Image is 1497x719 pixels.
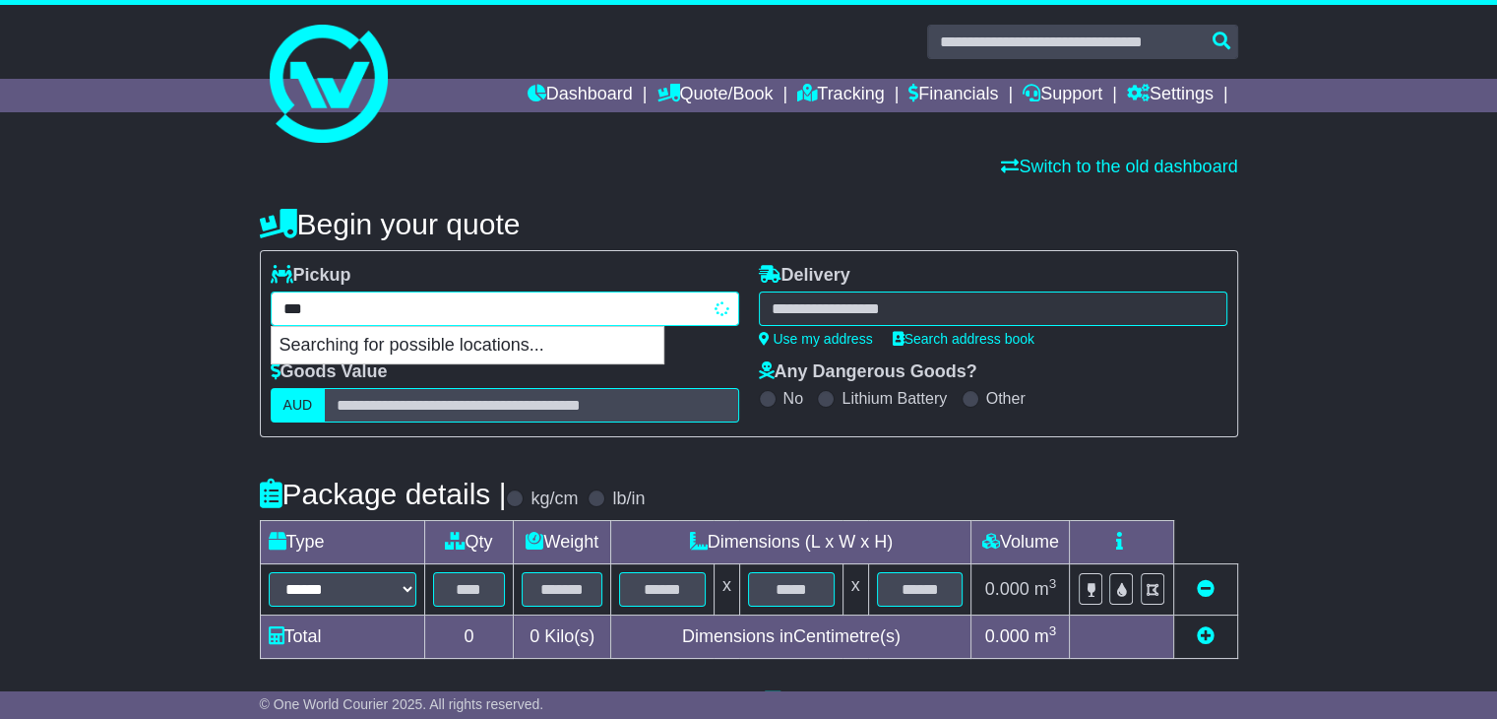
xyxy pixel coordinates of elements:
label: kg/cm [530,489,578,510]
h4: Begin your quote [260,208,1238,240]
label: Lithium Battery [842,389,947,408]
td: Weight [514,521,611,564]
span: 0 [530,626,539,646]
a: Quote/Book [656,79,773,112]
td: x [714,564,739,616]
p: Searching for possible locations... [272,327,663,364]
a: Switch to the old dashboard [1001,157,1237,176]
td: x [842,564,868,616]
typeahead: Please provide city [271,292,739,326]
a: Settings [1127,79,1214,112]
a: Support [1023,79,1102,112]
span: m [1034,579,1057,599]
a: Dashboard [528,79,633,112]
span: 0.000 [985,579,1029,599]
sup: 3 [1049,623,1057,638]
a: Use my address [759,331,873,347]
a: Search address book [893,331,1034,347]
a: Add new item [1197,626,1215,646]
td: Dimensions (L x W x H) [611,521,971,564]
label: Any Dangerous Goods? [759,361,977,383]
td: Type [260,521,424,564]
h4: Package details | [260,478,507,510]
sup: 3 [1049,576,1057,591]
span: m [1034,626,1057,646]
td: Qty [424,521,514,564]
td: Total [260,616,424,659]
td: Kilo(s) [514,616,611,659]
label: lb/in [612,489,645,510]
label: Goods Value [271,361,388,383]
span: 0.000 [985,626,1029,646]
label: Other [986,389,1026,408]
a: Remove this item [1197,579,1215,599]
label: Pickup [271,265,351,287]
label: Delivery [759,265,850,287]
a: Tracking [797,79,884,112]
td: Volume [971,521,1070,564]
span: © One World Courier 2025. All rights reserved. [260,696,544,712]
label: No [783,389,803,408]
label: AUD [271,388,326,423]
a: Financials [908,79,998,112]
td: 0 [424,616,514,659]
td: Dimensions in Centimetre(s) [611,616,971,659]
